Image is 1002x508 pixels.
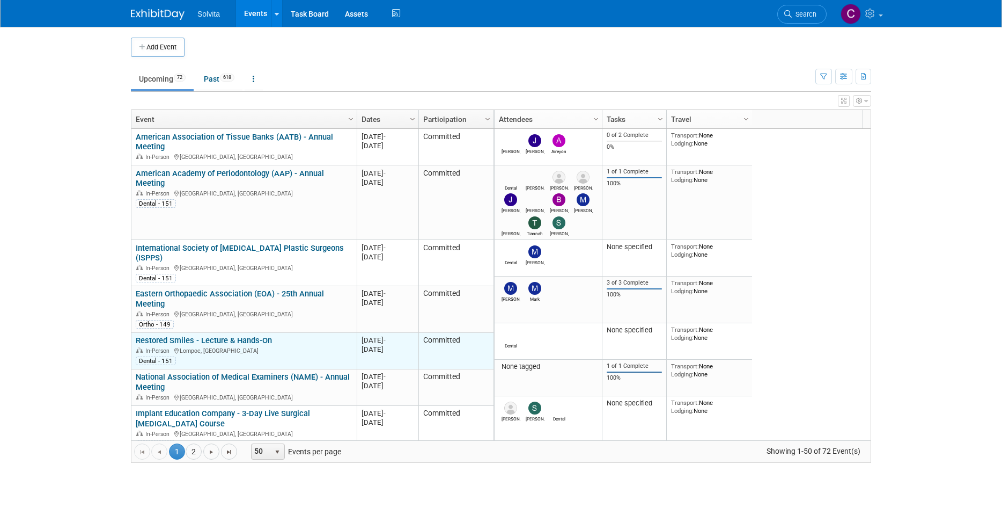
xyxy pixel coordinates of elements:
[384,373,386,381] span: -
[136,309,352,318] div: [GEOGRAPHIC_DATA], [GEOGRAPHIC_DATA]
[151,444,167,460] a: Go to the previous page
[607,374,662,382] div: 100%
[362,141,414,150] div: [DATE]
[136,265,143,270] img: In-Person Event
[742,115,750,124] span: Column Settings
[502,258,520,265] div: Dental Events
[155,448,164,456] span: Go to the previous page
[671,243,699,250] span: Transport:
[138,448,146,456] span: Go to the first page
[671,168,748,184] div: None None
[136,263,352,272] div: [GEOGRAPHIC_DATA], [GEOGRAPHIC_DATA]
[136,154,143,159] img: In-Person Event
[362,110,411,128] a: Dates
[671,326,748,342] div: None None
[145,265,173,272] span: In-Person
[136,431,143,436] img: In-Person Event
[145,347,173,354] span: In-Person
[499,110,595,128] a: Attendees
[238,444,352,460] span: Events per page
[408,115,417,124] span: Column Settings
[504,193,517,206] img: Jeremy Northcutt
[136,393,352,402] div: [GEOGRAPHIC_DATA], [GEOGRAPHIC_DATA]
[384,169,386,177] span: -
[671,132,748,147] div: None None
[502,415,520,422] div: David Garfinkel
[526,295,544,302] div: Mark Cassani
[526,206,544,213] div: Megan McFall
[345,110,357,126] a: Column Settings
[131,69,194,89] a: Upcoming72
[671,287,694,295] span: Lodging:
[384,336,386,344] span: -
[136,169,324,188] a: American Academy of Periodontology (AAP) - Annual Meeting
[552,171,565,184] img: Ron Mercier
[607,143,662,151] div: 0%
[841,4,861,24] img: Cindy Miller
[136,320,174,329] div: Ortho - 149
[552,193,565,206] img: Brandon Woods
[504,402,517,415] img: David Garfinkel
[362,409,414,418] div: [DATE]
[671,371,694,378] span: Lodging:
[577,193,590,206] img: Matthew Burns
[607,132,662,139] div: 0 of 2 Complete
[528,245,541,258] img: Matthew Burns
[671,140,694,147] span: Lodging:
[550,206,569,213] div: Brandon Woods
[136,346,352,355] div: Lompoc, [GEOGRAPHIC_DATA]
[550,229,569,236] div: Sharon Smith
[136,409,310,429] a: Implant Education Company - 3-Day Live Surgical [MEDICAL_DATA] Course
[418,286,493,333] td: Committed
[552,216,565,229] img: Sharon Smith
[656,115,665,124] span: Column Settings
[136,336,272,345] a: Restored Smiles - Lecture & Hands-On
[671,362,699,370] span: Transport:
[552,134,565,147] img: Aireyon Guy
[526,229,544,236] div: Tiannah Halcomb
[136,243,344,263] a: International Society of [MEDICAL_DATA] Plastic Surgeons (ISPPS)
[671,110,745,128] a: Travel
[362,381,414,390] div: [DATE]
[607,326,662,335] div: None specified
[418,165,493,240] td: Committed
[502,229,520,236] div: Paul Lehner
[607,168,662,176] div: 1 of 1 Complete
[671,176,694,184] span: Lodging:
[552,402,565,415] img: Dental Events
[655,110,667,126] a: Column Settings
[671,279,699,287] span: Transport:
[136,440,176,448] div: Dental - 151
[362,345,414,354] div: [DATE]
[741,110,753,126] a: Column Settings
[418,369,493,406] td: Committed
[197,10,220,18] span: Solvita
[221,444,237,460] a: Go to the last page
[145,394,173,401] span: In-Person
[607,243,662,251] div: None specified
[145,190,173,197] span: In-Person
[362,243,414,252] div: [DATE]
[136,372,350,392] a: National Association of Medical Examiners (NAME) - Annual Meeting
[482,110,494,126] a: Column Settings
[131,9,185,20] img: ExhibitDay
[362,289,414,298] div: [DATE]
[574,184,593,191] div: Lisa Stratton
[550,415,569,422] div: Dental Events
[757,444,871,459] span: Showing 1-50 of 72 Event(s)
[362,169,414,178] div: [DATE]
[592,115,600,124] span: Column Settings
[207,448,216,456] span: Go to the next page
[145,431,173,438] span: In-Person
[136,274,176,282] div: Dental - 151
[528,216,541,229] img: Tiannah Halcomb
[671,251,694,258] span: Lodging:
[528,193,541,206] img: Megan McFall
[607,362,662,370] div: 1 of 1 Complete
[136,152,352,161] div: [GEOGRAPHIC_DATA], [GEOGRAPHIC_DATA]
[607,291,662,299] div: 100%
[136,357,176,365] div: Dental - 151
[136,347,143,353] img: In-Person Event
[145,311,173,318] span: In-Person
[252,444,270,459] span: 50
